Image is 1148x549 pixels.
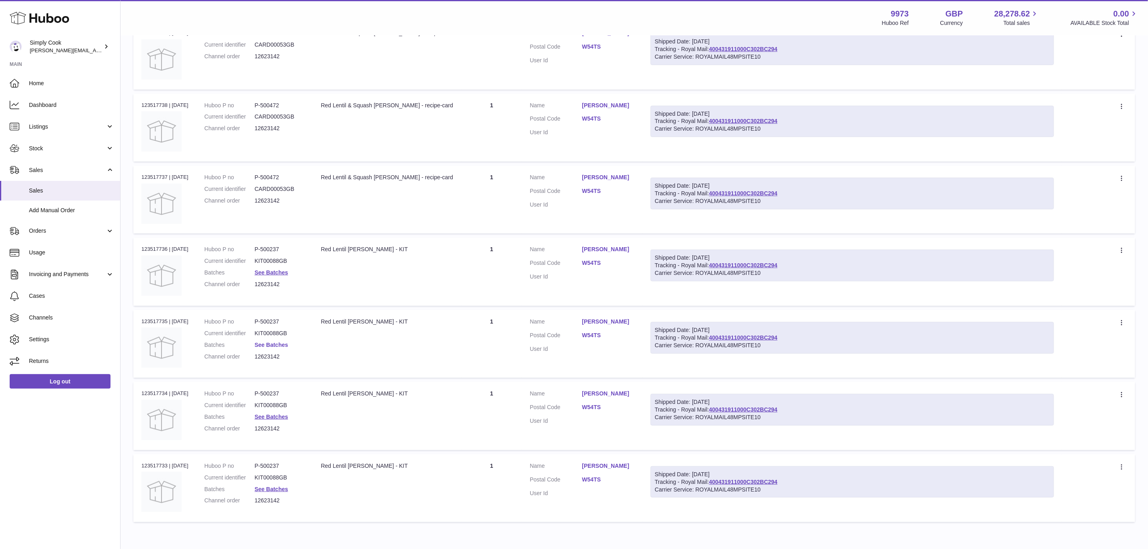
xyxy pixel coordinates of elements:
[255,390,305,397] dd: P-500237
[462,454,522,522] td: 1
[205,125,255,132] dt: Channel order
[205,485,255,493] dt: Batches
[29,249,114,256] span: Usage
[462,238,522,305] td: 1
[255,113,305,121] dd: CARD00053GB
[205,197,255,205] dt: Channel order
[29,207,114,214] span: Add Manual Order
[255,269,288,276] a: See Batches
[321,318,454,326] div: Red Lentil [PERSON_NAME] - KIT
[205,185,255,193] dt: Current identifier
[655,182,1050,190] div: Shipped Date: [DATE]
[205,41,255,49] dt: Current identifier
[205,390,255,397] dt: Huboo P no
[582,404,634,411] a: W54TS
[709,334,777,341] a: 400431911000C302BC294
[994,8,1039,27] a: 28,278.62 Total sales
[582,476,634,483] a: W54TS
[891,8,909,19] strong: 9973
[10,374,111,389] a: Log out
[255,102,305,109] dd: P-500472
[530,129,582,136] dt: User Id
[994,8,1030,19] span: 28,278.62
[255,41,305,49] dd: CARD00053GB
[255,174,305,181] dd: P-500472
[205,462,255,470] dt: Huboo P no
[462,21,522,89] td: 1
[141,400,182,440] img: no-photo.jpg
[205,257,255,265] dt: Current identifier
[205,425,255,432] dt: Channel order
[255,246,305,253] dd: P-500237
[141,328,182,368] img: no-photo.jpg
[882,19,909,27] div: Huboo Ref
[141,318,188,325] div: 123517735 | [DATE]
[530,332,582,341] dt: Postal Code
[530,246,582,255] dt: Name
[141,472,182,512] img: no-photo.jpg
[530,390,582,399] dt: Name
[205,413,255,421] dt: Batches
[205,353,255,361] dt: Channel order
[29,123,106,131] span: Listings
[582,102,634,109] a: [PERSON_NAME]
[321,462,454,470] div: Red Lentil [PERSON_NAME] - KIT
[30,39,102,54] div: Simply Cook
[530,273,582,281] dt: User Id
[255,353,305,361] dd: 12623142
[255,281,305,288] dd: 12623142
[582,318,634,326] a: [PERSON_NAME]
[582,43,634,51] a: W54TS
[29,227,106,235] span: Orders
[651,394,1054,426] div: Tracking - Royal Mail:
[255,474,305,481] dd: KIT00088GB
[205,269,255,277] dt: Batches
[205,341,255,349] dt: Batches
[530,490,582,497] dt: User Id
[10,41,22,53] img: emma@simplycook.com
[141,102,188,109] div: 123517738 | [DATE]
[255,125,305,132] dd: 12623142
[205,113,255,121] dt: Current identifier
[655,38,1050,45] div: Shipped Date: [DATE]
[205,318,255,326] dt: Huboo P no
[582,115,634,123] a: W54TS
[141,256,182,296] img: no-photo.jpg
[655,414,1050,421] div: Carrier Service: ROYALMAIL48MPSITE10
[709,406,777,413] a: 400431911000C302BC294
[255,185,305,193] dd: CARD00053GB
[321,174,454,181] div: Red Lentil & Squash [PERSON_NAME] - recipe-card
[655,269,1050,277] div: Carrier Service: ROYALMAIL48MPSITE10
[655,471,1050,478] div: Shipped Date: [DATE]
[255,197,305,205] dd: 12623142
[582,187,634,195] a: W54TS
[29,101,114,109] span: Dashboard
[655,342,1050,349] div: Carrier Service: ROYALMAIL48MPSITE10
[205,102,255,109] dt: Huboo P no
[205,281,255,288] dt: Channel order
[651,106,1054,137] div: Tracking - Royal Mail:
[582,390,634,397] a: [PERSON_NAME]
[651,178,1054,209] div: Tracking - Royal Mail:
[945,8,963,19] strong: GBP
[530,187,582,197] dt: Postal Code
[655,486,1050,494] div: Carrier Service: ROYALMAIL48MPSITE10
[141,39,182,80] img: no-photo.jpg
[141,462,188,469] div: 123517733 | [DATE]
[141,111,182,152] img: no-photo.jpg
[462,310,522,378] td: 1
[651,466,1054,498] div: Tracking - Royal Mail:
[255,342,288,348] a: See Batches
[255,53,305,60] dd: 12623142
[205,497,255,504] dt: Channel order
[655,326,1050,334] div: Shipped Date: [DATE]
[582,259,634,267] a: W54TS
[462,382,522,450] td: 1
[321,102,454,109] div: Red Lentil & Squash [PERSON_NAME] - recipe-card
[29,145,106,152] span: Stock
[29,314,114,322] span: Channels
[29,80,114,87] span: Home
[582,246,634,253] a: [PERSON_NAME]
[30,47,161,53] span: [PERSON_NAME][EMAIL_ADDRESS][DOMAIN_NAME]
[655,110,1050,118] div: Shipped Date: [DATE]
